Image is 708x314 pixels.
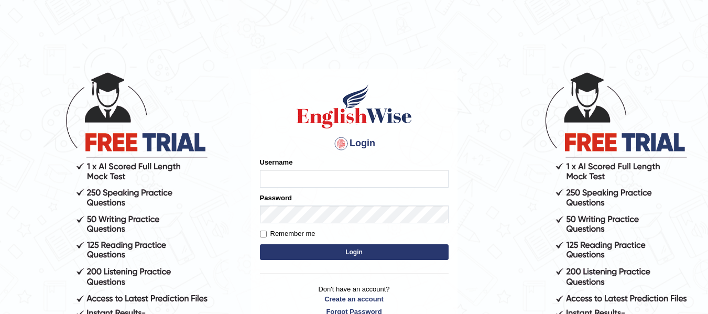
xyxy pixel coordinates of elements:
label: Password [260,193,292,203]
label: Username [260,157,293,167]
a: Create an account [260,294,449,304]
button: Login [260,244,449,260]
input: Remember me [260,231,267,237]
img: Logo of English Wise sign in for intelligent practice with AI [295,83,414,130]
h4: Login [260,135,449,152]
label: Remember me [260,229,315,239]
